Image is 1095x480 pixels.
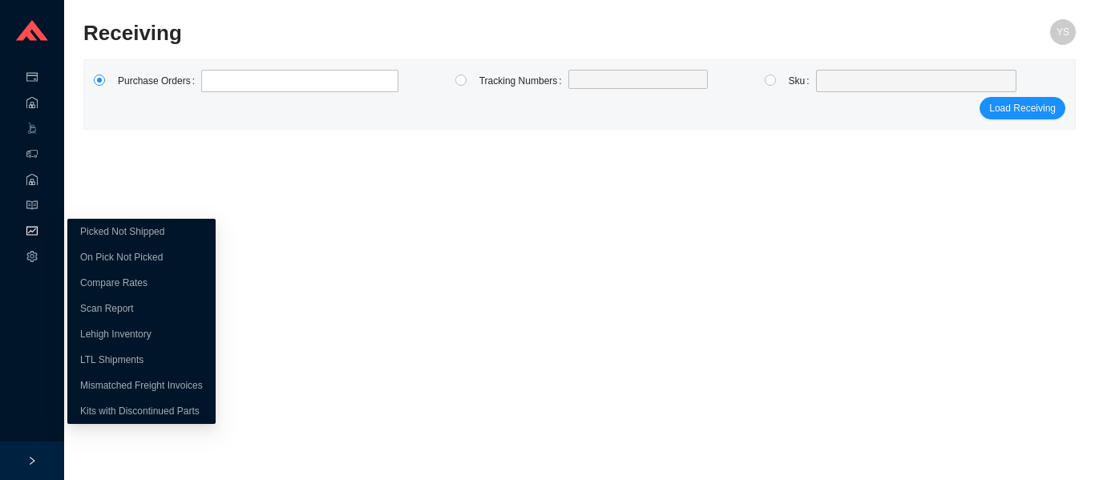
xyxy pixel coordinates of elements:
[80,252,163,263] a: On Pick Not Picked
[80,329,152,340] a: Lehigh Inventory
[80,303,134,314] a: Scan Report
[80,277,147,288] a: Compare Rates
[26,66,38,91] span: credit-card
[1057,19,1069,45] span: YS
[83,19,828,47] h2: Receiving
[989,100,1056,116] span: Load Receiving
[27,456,37,466] span: right
[980,97,1065,119] button: Load Receiving
[789,70,816,92] label: Sku
[479,70,568,92] label: Tracking Numbers
[118,70,201,92] label: Purchase Orders
[80,380,203,391] a: Mismatched Freight Invoices
[80,226,164,237] a: Picked Not Shipped
[80,405,200,417] a: Kits with Discontinued Parts
[80,354,143,365] a: LTL Shipments
[26,194,38,220] span: read
[26,245,38,271] span: setting
[26,220,38,245] span: fund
